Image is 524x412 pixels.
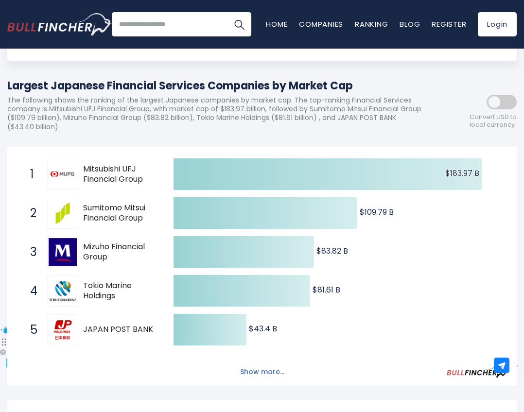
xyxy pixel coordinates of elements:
img: Sumitomo Mitsui Financial Group [49,199,77,227]
a: Home [266,19,287,29]
img: Mitsubishi UFJ Financial Group [49,167,77,182]
span: JAPAN POST BANK [83,325,157,335]
button: Search [227,12,251,36]
text: $183.97 B [445,168,479,179]
a: Login [478,12,517,36]
span: Tokio Marine Holdings [83,281,157,301]
text: $83.82 B [316,245,348,257]
p: The following shows the ranking of the largest Japanese companies by market cap. The top-ranking ... [7,96,429,131]
span: 1 [25,166,35,183]
span: Mizuho Financial Group [83,242,157,262]
span: Convert USD to local currency [470,113,517,130]
button: Show more... [234,364,290,380]
a: Companies [299,19,343,29]
a: Go to homepage [7,13,112,35]
span: 3 [25,244,35,260]
text: $81.61 B [313,284,340,295]
span: 2 [25,205,35,222]
a: Ranking [355,19,388,29]
text: $43.4 B [249,323,277,334]
img: Tokio Marine Holdings [49,280,77,302]
span: 5 [25,322,35,338]
img: Mizuho Financial Group [49,238,77,266]
a: Register [432,19,466,29]
text: $109.79 B [360,206,394,218]
h1: Largest Japanese Financial Services Companies by Market Cap [7,78,429,94]
span: 4 [25,283,35,299]
a: Blog [400,19,420,29]
span: Mitsubishi UFJ Financial Group [83,164,157,185]
img: Bullfincher logo [7,13,112,35]
span: Sumitomo Mitsui Financial Group [83,203,157,223]
img: JAPAN POST BANK [49,316,77,344]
